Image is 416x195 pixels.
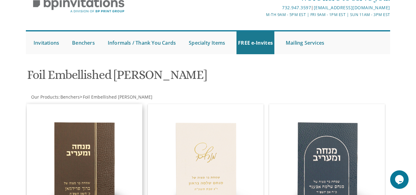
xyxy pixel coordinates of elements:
a: Invitations [32,31,61,54]
a: [EMAIL_ADDRESS][DOMAIN_NAME] [314,5,390,10]
iframe: chat widget [390,170,410,189]
a: Foil Embellished [PERSON_NAME] [82,94,152,100]
a: Our Products [30,94,59,100]
a: Benchers [71,31,96,54]
span: > [80,94,152,100]
div: : [26,94,208,100]
a: 732.947.3597 [282,5,311,10]
h1: Foil Embellished [PERSON_NAME] [27,68,265,86]
a: FREE e-Invites [236,31,274,54]
span: Foil Embellished [PERSON_NAME] [83,94,152,100]
a: Specialty Items [187,31,227,54]
a: Informals / Thank You Cards [106,31,177,54]
a: Mailing Services [284,31,326,54]
div: | [147,4,390,11]
a: Benchers [60,94,80,100]
div: M-Th 9am - 5pm EST | Fri 9am - 1pm EST | Sun 11am - 3pm EST [147,11,390,18]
